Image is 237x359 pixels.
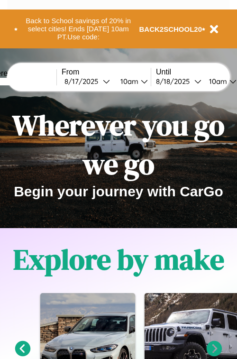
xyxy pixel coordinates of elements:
div: 10am [204,77,229,86]
b: BACK2SCHOOL20 [139,25,202,33]
h1: Explore by make [13,240,224,279]
div: 8 / 18 / 2025 [156,77,194,86]
button: Back to School savings of 20% in select cities! Ends [DATE] 10am PT.Use code: [18,14,139,44]
button: 8/17/2025 [62,76,113,86]
div: 8 / 17 / 2025 [64,77,103,86]
button: 10am [113,76,151,86]
div: 10am [116,77,141,86]
label: From [62,68,151,76]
